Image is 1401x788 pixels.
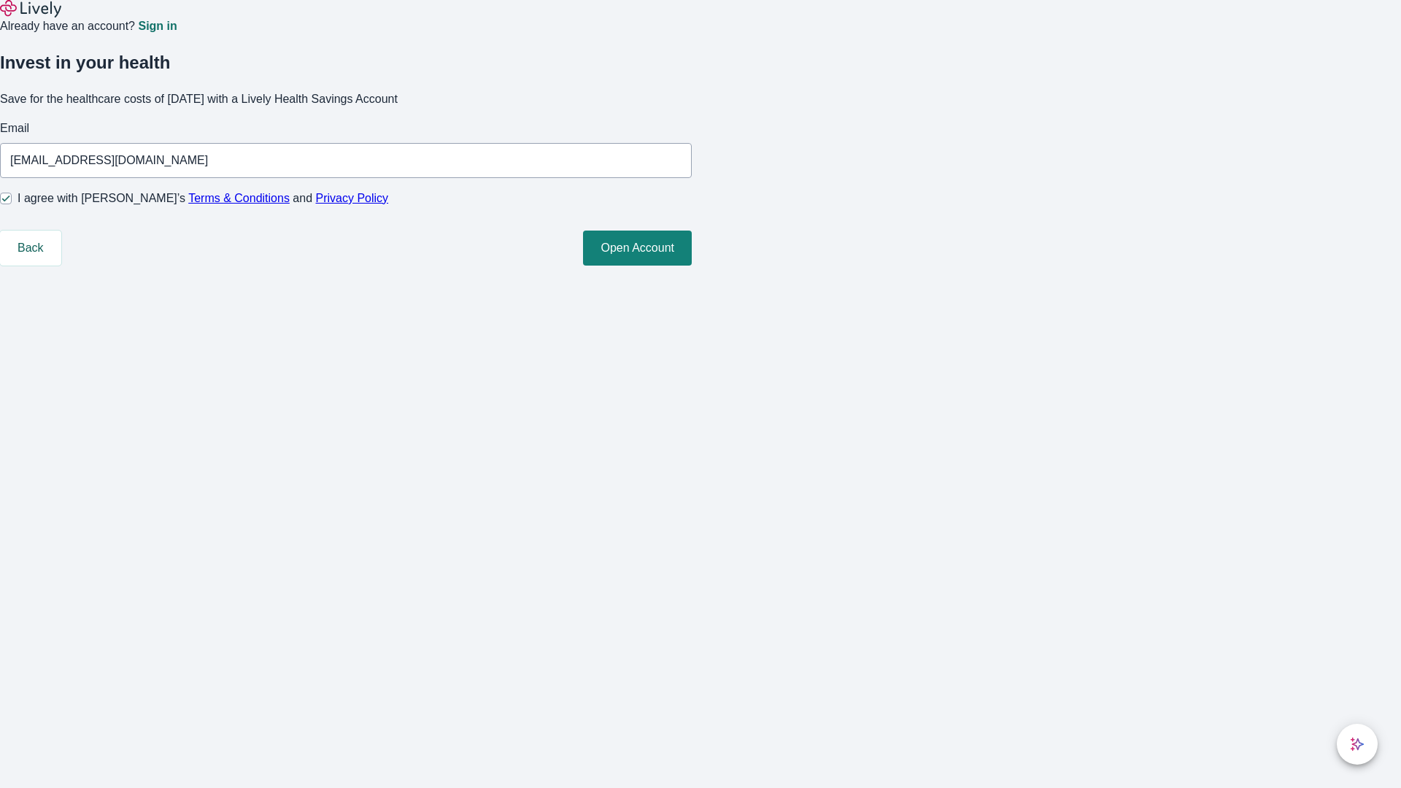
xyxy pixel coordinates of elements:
button: chat [1337,724,1378,765]
a: Sign in [138,20,177,32]
span: I agree with [PERSON_NAME]’s and [18,190,388,207]
button: Open Account [583,231,692,266]
svg: Lively AI Assistant [1350,737,1365,752]
a: Privacy Policy [316,192,389,204]
a: Terms & Conditions [188,192,290,204]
